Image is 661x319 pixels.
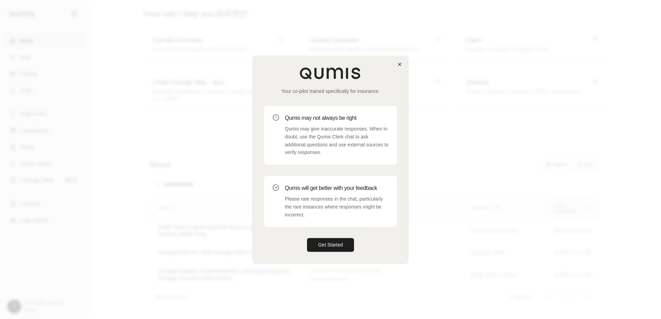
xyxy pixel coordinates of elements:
h3: Qumis will get better with your feedback [285,184,389,192]
p: Qumis may give inaccurate responses. When in doubt, use the Qumis Clerk chat to ask additional qu... [285,125,389,156]
p: Your co-pilot trained specifically for insurance. [264,88,397,95]
h3: Qumis may not always be right [285,114,389,122]
p: Please rate responses in the chat, particularly the rare instances where responses might be incor... [285,195,389,219]
img: Qumis Logo [299,67,362,79]
button: Get Started [307,238,354,252]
